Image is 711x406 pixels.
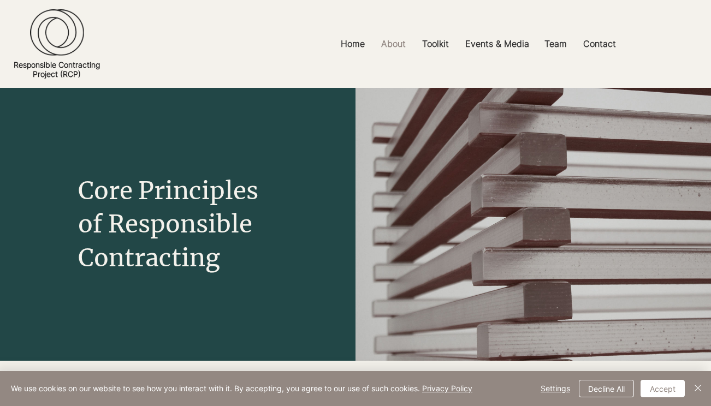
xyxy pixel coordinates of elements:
[422,384,472,393] a: Privacy Policy
[457,32,536,56] a: Events & Media
[460,32,535,56] p: Events & Media
[333,32,373,56] a: Home
[691,381,704,395] img: Close
[355,88,711,361] img: pexels-noahdwilke-68725_edited.jpg
[691,380,704,397] button: Close
[417,32,454,56] p: Toolkit
[579,380,634,397] button: Decline All
[641,380,685,397] button: Accept
[575,32,624,56] a: Contact
[373,32,414,56] a: About
[578,32,621,56] p: Contact
[11,384,472,393] span: We use cookies on our website to see how you interact with it. By accepting, you agree to our use...
[78,174,284,275] h1: Core Principles of Responsible Contracting
[376,32,411,56] p: About
[245,32,711,56] nav: Site
[14,60,100,79] a: Responsible ContractingProject (RCP)
[539,32,572,56] p: Team
[335,32,370,56] p: Home
[541,380,570,397] span: Settings
[536,32,575,56] a: Team
[414,32,457,56] a: Toolkit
